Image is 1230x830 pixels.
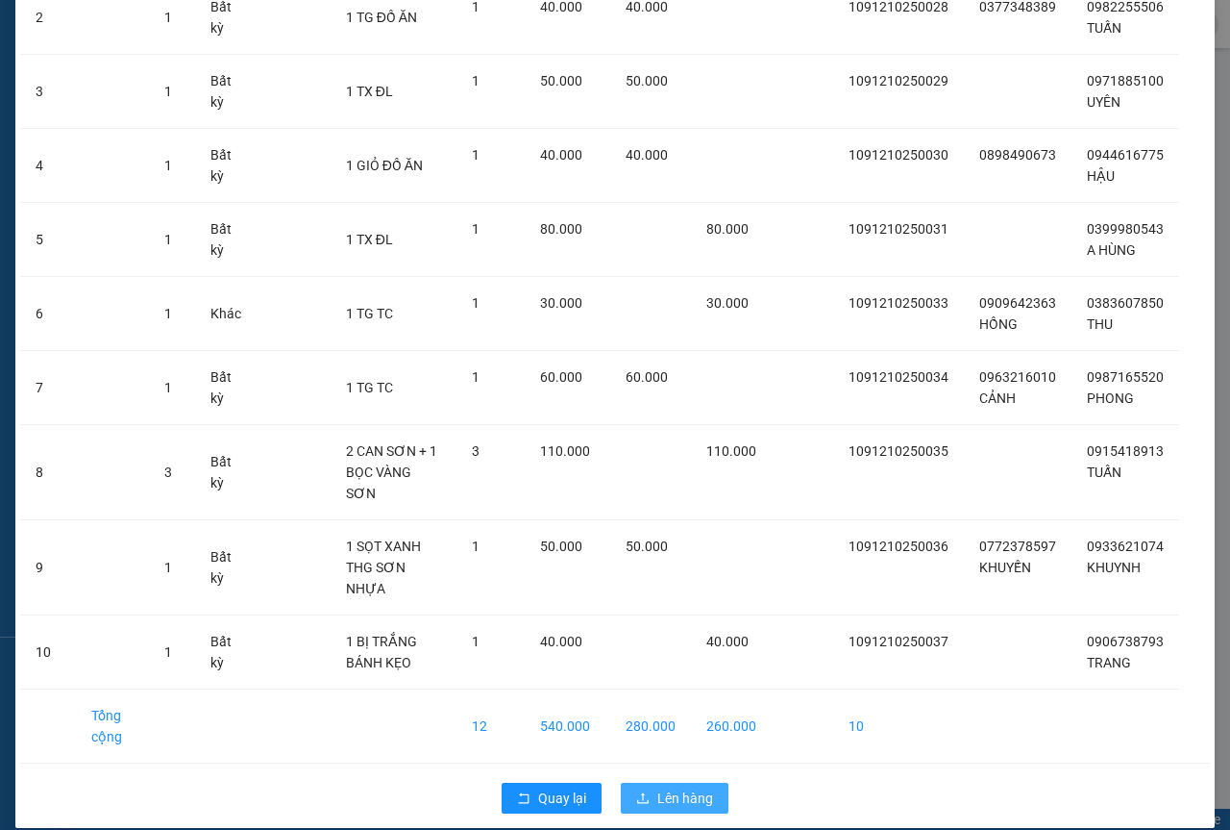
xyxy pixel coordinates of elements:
span: 1 [472,73,480,88]
span: 0971885100 [1087,73,1164,88]
span: PHONG [1087,390,1134,406]
b: GỬI : 109 QL 13 [9,82,194,113]
span: UYÊN [1087,94,1120,110]
td: Bất kỳ [195,203,258,277]
span: phone [111,32,126,47]
span: 0915418913 [1087,443,1164,459]
span: 1091210250030 [849,147,948,163]
span: 0909642363 [979,295,1056,311]
span: Quay lại [538,788,586,809]
span: 80.000 [540,221,582,237]
span: 0898490673 [979,147,1056,163]
span: 0944616775 [1087,147,1164,163]
span: 50.000 [626,73,668,88]
span: 1 BỊ TRẮNG BÁNH KẸO [346,634,417,670]
span: 60.000 [540,369,582,385]
span: TUẤN [1087,465,1121,480]
span: HẬU [1087,168,1115,184]
span: 40.000 [540,634,582,649]
span: 60.000 [626,369,668,385]
span: 30.000 [540,295,582,311]
span: 1091210250029 [849,73,948,88]
td: Khác [195,277,258,351]
span: 2 CAN SƠN + 1 BỌC VÀNG SƠN [346,443,437,501]
span: 1 [472,634,480,649]
span: A HÙNG [1087,242,1136,258]
span: 1 [164,306,172,321]
span: 1 TX ĐL [346,84,393,99]
span: 1 [472,221,480,237]
span: 40.000 [540,147,582,163]
span: 1091210250035 [849,443,948,459]
td: 4 [20,129,76,203]
span: 40.000 [626,147,668,163]
span: 50.000 [626,539,668,554]
span: rollback [517,792,530,807]
span: 1091210250034 [849,369,948,385]
span: 0987165520 [1087,369,1164,385]
td: 5 [20,203,76,277]
span: 1 [472,147,480,163]
td: Bất kỳ [195,616,258,690]
span: 80.000 [706,221,749,237]
span: 1 [164,10,172,25]
span: 1 SỌT XANH THG SƠN NHỰA [346,539,421,596]
span: TRANG [1087,655,1131,670]
td: 7 [20,351,76,425]
span: Lên hàng [657,788,713,809]
span: 110.000 [706,443,756,459]
span: 1 GIỎ ĐỒ ĂN [346,158,423,173]
button: uploadLên hàng [621,783,728,814]
span: 1091210250036 [849,539,948,554]
span: 1 [164,644,172,660]
li: 02523854854 [9,28,366,52]
td: 12 [456,690,525,764]
span: 50.000 [540,73,582,88]
span: TUẤN [1087,20,1121,36]
span: 50.000 [540,539,582,554]
td: 10 [20,616,76,690]
span: 0963216010 [979,369,1056,385]
td: Bất kỳ [195,351,258,425]
span: 1 TX ĐL [346,232,393,247]
span: 40.000 [706,634,749,649]
span: 1091210250031 [849,221,948,237]
td: Bất kỳ [195,425,258,520]
span: environment [111,8,126,23]
span: 30.000 [706,295,749,311]
td: Tổng cộng [76,690,149,764]
span: 1 [472,295,480,311]
span: 1091210250033 [849,295,948,311]
td: Bất kỳ [195,129,258,203]
td: 6 [20,277,76,351]
li: 01 [PERSON_NAME] [9,4,366,28]
span: 0399980543 [1087,221,1164,237]
td: Bất kỳ [195,55,258,129]
td: 10 [833,690,964,764]
span: 1 TG ĐỒ ĂN [346,10,417,25]
td: 540.000 [525,690,610,764]
span: 3 [164,465,172,480]
td: Bất kỳ [195,520,258,616]
span: 1 [164,380,172,395]
span: 1 TG TC [346,306,393,321]
span: 0772378597 [979,539,1056,554]
span: 1091210250037 [849,634,948,649]
span: HỒNG [979,316,1018,332]
td: 9 [20,520,76,616]
td: 260.000 [691,690,772,764]
span: 1 [164,158,172,173]
span: 3 [472,443,480,459]
span: KHUYNH [1087,560,1141,575]
span: 1 [472,539,480,554]
td: 3 [20,55,76,129]
span: 1 TG TC [346,380,393,395]
span: KHUYẾN [979,560,1031,575]
button: rollbackQuay lại [502,783,602,814]
span: 1 [472,369,480,385]
span: CẢNH [979,390,1016,406]
td: 8 [20,425,76,520]
span: 0383607850 [1087,295,1164,311]
span: 1 [164,84,172,99]
span: 0933621074 [1087,539,1164,554]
